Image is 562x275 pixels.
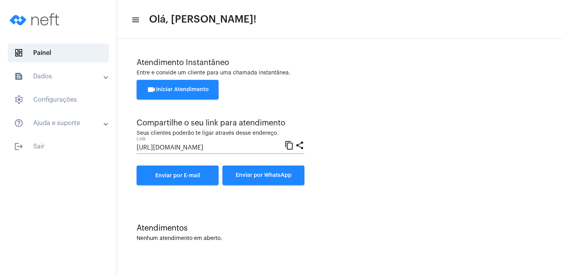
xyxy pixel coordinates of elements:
[137,130,304,136] div: Seus clientes poderão te ligar através desse endereço.
[147,87,209,92] span: Iniciar Atendimento
[137,58,542,67] div: Atendimento Instantâneo
[137,224,542,233] div: Atendimentos
[131,15,139,25] mat-icon: sidenav icon
[149,13,256,26] span: Olá, [PERSON_NAME]!
[222,166,304,185] button: Enviar por WhatsApp
[137,70,542,76] div: Entre e convide um cliente para uma chamada instantânea.
[8,90,109,109] span: Configurações
[8,44,109,62] span: Painel
[14,72,104,81] mat-panel-title: Dados
[14,142,23,151] mat-icon: sidenav icon
[5,114,117,132] mat-expansion-panel-header: sidenav iconAjuda e suporte
[137,119,304,127] div: Compartilhe o seu link para atendimento
[137,236,542,242] div: Nenhum atendimento em aberto.
[14,95,23,104] span: sidenav icon
[8,137,109,156] span: Sair
[147,85,156,94] mat-icon: videocam
[14,118,104,128] mat-panel-title: Ajuda e suporte
[137,80,219,99] button: Iniciar Atendimento
[14,72,23,81] mat-icon: sidenav icon
[285,140,294,150] mat-icon: content_copy
[6,4,65,35] img: logo-neft-novo-2.png
[5,67,117,86] mat-expansion-panel-header: sidenav iconDados
[155,173,200,178] span: Enviar por E-mail
[137,166,219,185] a: Enviar por E-mail
[236,173,292,178] span: Enviar por WhatsApp
[14,48,23,58] span: sidenav icon
[14,118,23,128] mat-icon: sidenav icon
[295,140,304,150] mat-icon: share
